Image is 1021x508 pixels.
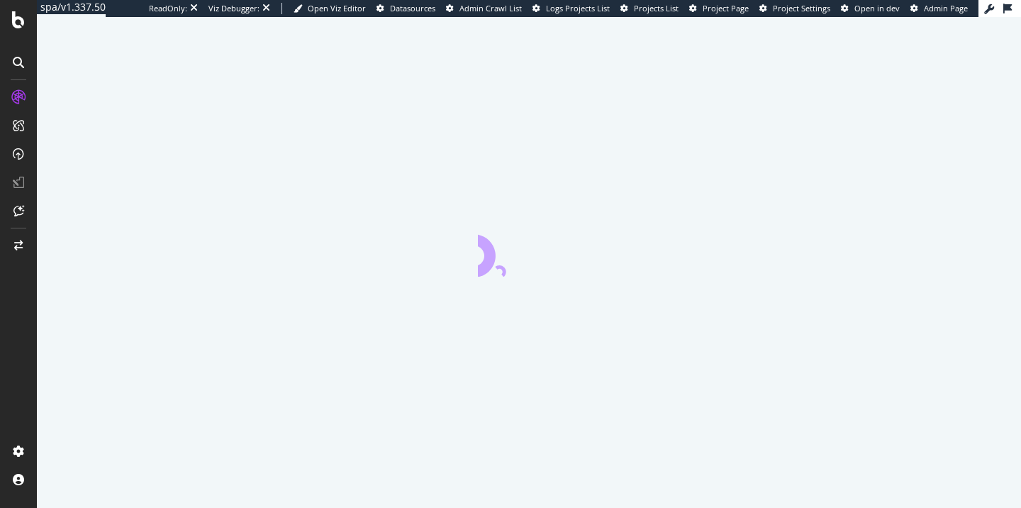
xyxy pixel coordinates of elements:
[532,3,610,14] a: Logs Projects List
[703,3,749,13] span: Project Page
[459,3,522,13] span: Admin Crawl List
[841,3,900,14] a: Open in dev
[689,3,749,14] a: Project Page
[149,3,187,14] div: ReadOnly:
[478,226,580,277] div: animation
[294,3,366,14] a: Open Viz Editor
[910,3,968,14] a: Admin Page
[620,3,679,14] a: Projects List
[208,3,260,14] div: Viz Debugger:
[376,3,435,14] a: Datasources
[546,3,610,13] span: Logs Projects List
[854,3,900,13] span: Open in dev
[759,3,830,14] a: Project Settings
[308,3,366,13] span: Open Viz Editor
[924,3,968,13] span: Admin Page
[634,3,679,13] span: Projects List
[773,3,830,13] span: Project Settings
[446,3,522,14] a: Admin Crawl List
[390,3,435,13] span: Datasources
